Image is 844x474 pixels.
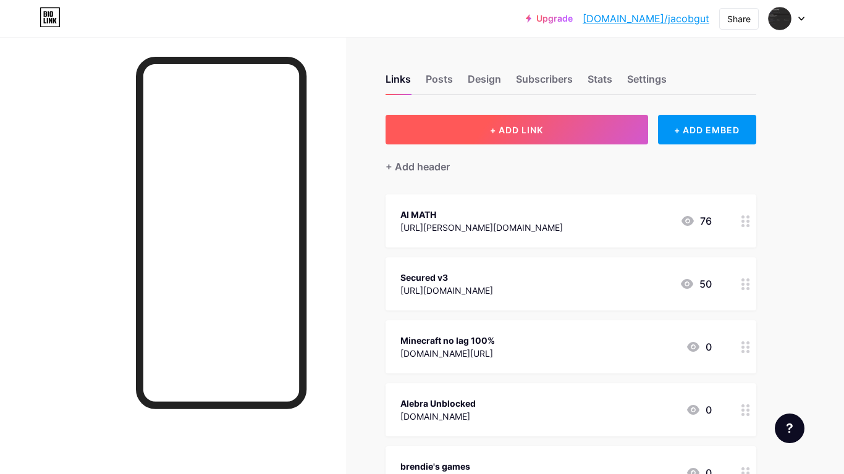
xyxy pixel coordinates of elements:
div: + ADD EMBED [658,115,756,144]
div: Stats [588,72,612,94]
div: [DOMAIN_NAME] [400,410,476,423]
div: Secured v3 [400,271,493,284]
div: + Add header [386,159,450,174]
div: [URL][PERSON_NAME][DOMAIN_NAME] [400,221,563,234]
div: Share [727,12,751,25]
button: + ADD LINK [386,115,648,144]
div: Minecraft no lag 100% [400,334,495,347]
div: [DOMAIN_NAME][URL] [400,347,495,360]
img: Jacob Gutierrez [768,7,791,30]
div: Alebra Unblocked [400,397,476,410]
div: 50 [680,276,712,291]
a: [DOMAIN_NAME]/jacobgut [583,11,709,26]
div: brendie's games [400,460,470,473]
div: Subscribers [516,72,573,94]
div: 0 [686,402,712,417]
div: 76 [680,214,712,228]
span: + ADD LINK [490,125,543,135]
div: Posts [426,72,453,94]
div: Links [386,72,411,94]
div: 0 [686,339,712,354]
div: Settings [627,72,667,94]
div: [URL][DOMAIN_NAME] [400,284,493,297]
a: Upgrade [526,14,573,23]
div: AI MATH [400,208,563,221]
div: Design [468,72,501,94]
